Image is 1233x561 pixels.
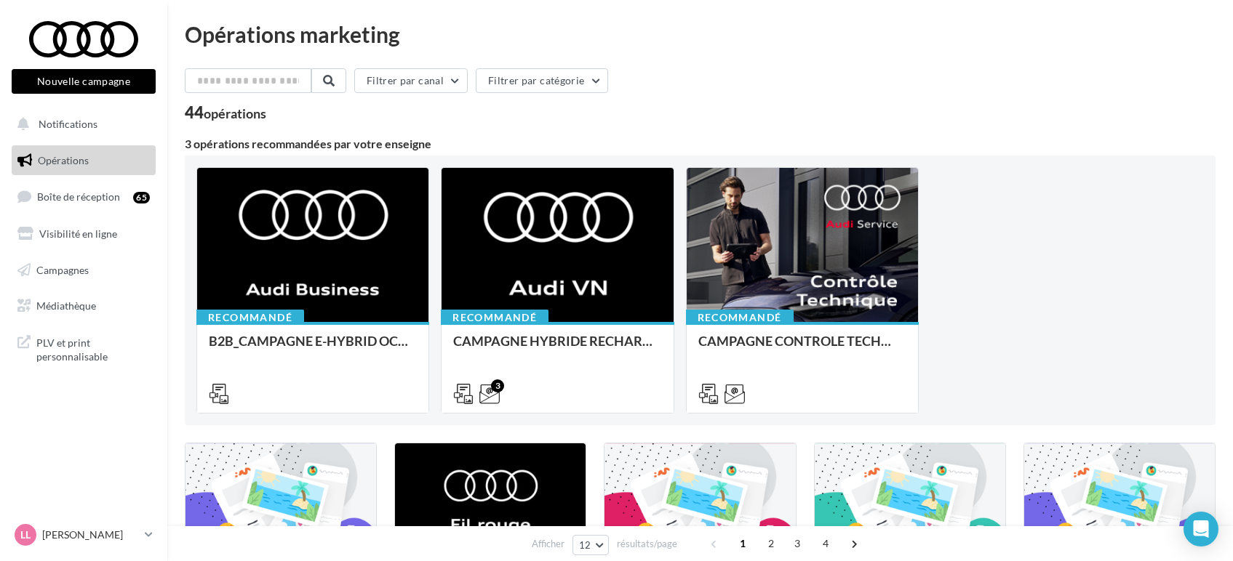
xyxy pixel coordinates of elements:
[572,535,610,555] button: 12
[759,532,783,555] span: 2
[579,539,591,551] span: 12
[185,23,1216,45] div: Opérations marketing
[476,68,608,93] button: Filtrer par catégorie
[1184,512,1218,546] div: Open Intercom Messenger
[38,154,89,166] span: Opérations
[9,255,159,286] a: Campagnes
[12,69,156,94] button: Nouvelle campagne
[42,528,139,542] p: [PERSON_NAME]
[786,532,809,555] span: 3
[453,334,661,363] div: CAMPAGNE HYBRIDE RECHARGEABLE
[20,528,31,542] span: LL
[9,219,159,249] a: Visibilité en ligne
[37,190,120,203] span: Boîte de réception
[686,310,794,326] div: Recommandé
[354,68,468,93] button: Filtrer par canal
[196,310,304,326] div: Recommandé
[532,537,564,551] span: Afficher
[814,532,837,555] span: 4
[36,263,89,275] span: Campagnes
[39,227,117,240] span: Visibilité en ligne
[36,299,96,312] span: Médiathèque
[185,105,266,121] div: 44
[617,537,677,551] span: résultats/page
[9,291,159,321] a: Médiathèque
[9,145,159,176] a: Opérations
[731,532,754,555] span: 1
[9,181,159,212] a: Boîte de réception65
[441,310,548,326] div: Recommandé
[209,334,417,363] div: B2B_CAMPAGNE E-HYBRID OCTOBRE
[9,109,153,140] button: Notifications
[9,327,159,370] a: PLV et print personnalisable
[204,107,266,120] div: opérations
[39,118,97,130] span: Notifications
[185,138,1216,150] div: 3 opérations recommandées par votre enseigne
[698,334,906,363] div: CAMPAGNE CONTROLE TECHNIQUE 25€ OCTOBRE
[133,192,150,203] div: 65
[491,379,504,392] div: 3
[36,333,150,364] span: PLV et print personnalisable
[12,521,156,549] a: LL [PERSON_NAME]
